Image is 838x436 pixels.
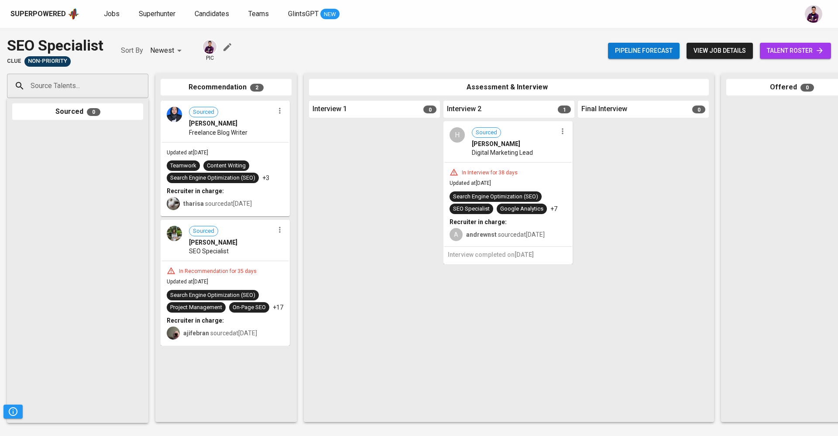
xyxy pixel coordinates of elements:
b: Recruiter in charge: [167,317,224,324]
span: 2 [250,84,264,92]
div: Google Analytics [500,205,543,213]
div: Search Engine Optimization (SEO) [170,174,255,182]
span: Interview 1 [313,104,347,114]
div: Sourced[PERSON_NAME]SEO SpecialistIn Recommendation for 35 daysUpdated at[DATE]Search Engine Opti... [161,220,290,346]
span: Interview 2 [447,104,481,114]
b: Recruiter in charge: [450,218,507,225]
div: Content Writing [207,162,246,170]
div: In Recommendation for 35 days [175,268,260,275]
p: Sort By [121,45,143,56]
a: Superhunter [139,9,177,20]
div: Search Engine Optimization (SEO) [170,291,255,300]
span: SEO Specialist [189,247,229,255]
span: 0 [692,106,705,113]
button: Pipeline Triggers [3,405,23,419]
img: tharisa.rizky@glints.com [167,197,180,210]
div: Teamwork [170,162,196,170]
div: In Interview for 38 days [458,169,521,177]
b: tharisa [183,200,204,207]
button: Pipeline forecast [608,43,680,59]
span: Non-Priority [24,57,71,65]
a: talent roster [760,43,831,59]
span: Sourced [189,108,218,116]
span: Teams [248,10,269,18]
span: GlintsGPT [288,10,319,18]
img: 68b2a0566d05d287d04bc690f65981dd.jpg [167,107,182,122]
div: Not Responsive, Pending Client’s Feedback [24,56,71,67]
span: [PERSON_NAME] [189,119,237,128]
div: Sourced [12,103,143,120]
b: Recruiter in charge: [167,187,224,194]
div: On-Page SEO [233,303,266,312]
div: Superpowered [10,9,66,19]
span: NEW [320,10,340,19]
div: Search Engine Optimization (SEO) [453,193,538,201]
span: sourced at [DATE] [183,330,257,337]
h6: Interview completed on [448,250,568,260]
p: +7 [550,204,557,213]
div: SEO Specialist [453,205,490,213]
a: Teams [248,9,271,20]
span: Superhunter [139,10,175,18]
a: Jobs [104,9,121,20]
span: 0 [423,106,436,113]
p: +3 [262,174,269,182]
span: Candidates [195,10,229,18]
img: erwin@glints.com [203,40,216,54]
b: andrewnst [466,231,497,238]
img: 1feb1b8c632502359363d366910bb371.jpeg [167,226,182,241]
img: erwin@glints.com [805,5,822,23]
span: Updated at [DATE] [450,180,491,186]
div: SEO Specialist [7,35,103,56]
div: A [450,228,463,241]
div: Recommendation [161,79,292,96]
span: Clue [7,57,21,65]
img: app logo [68,7,79,20]
span: sourced at [DATE] [183,200,252,207]
p: Newest [150,45,174,56]
a: GlintsGPT NEW [288,9,340,20]
div: Assessment & Interview [309,79,709,96]
a: Candidates [195,9,231,20]
div: Project Management [170,303,222,312]
span: Updated at [DATE] [167,279,208,285]
div: HSourced[PERSON_NAME]Digital Marketing LeadIn Interview for 38 daysUpdated at[DATE]Search Engine ... [443,121,573,264]
span: Sourced [472,129,501,137]
span: Pipeline forecast [615,45,673,56]
span: Final Interview [581,104,627,114]
a: Superpoweredapp logo [10,7,79,20]
span: 0 [87,108,100,116]
span: [PERSON_NAME] [472,140,520,148]
div: pic [202,39,217,62]
span: Jobs [104,10,120,18]
span: 0 [800,84,814,92]
img: aji.muda@glints.com [167,327,180,340]
span: view job details [694,45,746,56]
button: Open [144,85,145,87]
b: ajifebran [183,330,209,337]
div: Sourced[PERSON_NAME]Freelance Blog WriterUpdated at[DATE]TeamworkContent WritingSearch Engine Opt... [161,101,290,216]
span: Updated at [DATE] [167,150,208,156]
span: Sourced [189,227,218,235]
span: talent roster [767,45,824,56]
span: [PERSON_NAME] [189,238,237,247]
span: 1 [558,106,571,113]
span: Digital Marketing Lead [472,148,533,157]
span: Freelance Blog Writer [189,128,247,137]
span: sourced at [DATE] [466,231,545,238]
div: H [450,127,465,143]
div: Newest [150,43,185,59]
p: +17 [273,303,283,312]
span: [DATE] [515,251,534,258]
button: view job details [687,43,753,59]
